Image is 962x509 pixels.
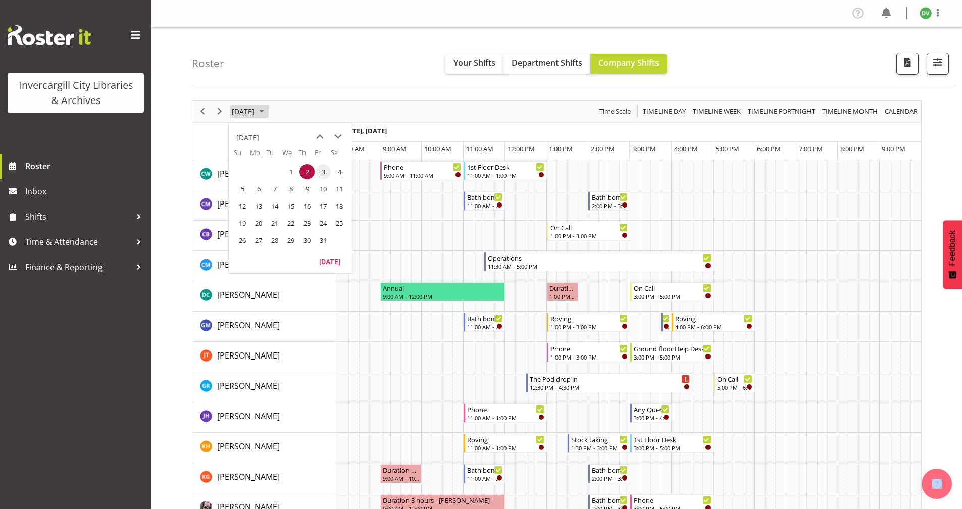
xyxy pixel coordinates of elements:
span: Monday, October 27, 2025 [251,233,266,248]
div: Grace Roscoe-Squires"s event - The Pod drop in Begin From Thursday, October 2, 2025 at 12:30:00 P... [526,373,693,392]
div: 1:30 PM - 3:00 PM [571,444,628,452]
div: Chris Broad"s event - On Call Begin From Thursday, October 2, 2025 at 1:00:00 PM GMT+13:00 Ends A... [547,222,630,241]
div: Gabriel McKay Smith"s event - New book tagging Begin From Thursday, October 2, 2025 at 3:45:00 PM... [661,313,672,332]
a: [PERSON_NAME] [217,440,280,452]
div: 11:00 AM - 12:00 PM [467,201,502,210]
button: Company Shifts [590,54,667,74]
span: Department Shifts [512,57,582,68]
div: 2:00 PM - 3:00 PM [592,474,627,482]
a: [PERSON_NAME] [217,228,280,240]
div: 2:00 PM - 3:00 PM [592,201,627,210]
div: Bath bombs [467,192,502,202]
span: Monday, October 13, 2025 [251,198,266,214]
span: 8:00 AM [341,144,365,154]
span: Time Scale [598,105,632,118]
span: Wednesday, October 22, 2025 [283,216,298,231]
div: 11:30 AM - 5:00 PM [488,262,711,270]
div: 1:00 PM - 3:00 PM [550,232,628,240]
div: Cindy Mulrooney"s event - Operations Begin From Thursday, October 2, 2025 at 11:30:00 AM GMT+13:0... [484,252,713,271]
span: [PERSON_NAME] [217,441,280,452]
div: Phone [384,162,461,172]
div: Chamique Mamolo"s event - Bath bombs Begin From Thursday, October 2, 2025 at 11:00:00 AM GMT+13:0... [464,191,505,211]
button: Timeline Week [691,105,743,118]
div: Kaela Harley"s event - Stock taking Begin From Thursday, October 2, 2025 at 1:30:00 PM GMT+13:00 ... [568,434,630,453]
td: Catherine Wilson resource [192,160,338,190]
div: 3:45 PM - 4:00 PM [665,323,669,331]
td: Donald Cunningham resource [192,281,338,312]
div: 11:00 AM - 1:00 PM [467,414,544,422]
div: Catherine Wilson"s event - 1st Floor Desk Begin From Thursday, October 2, 2025 at 11:00:00 AM GMT... [464,161,547,180]
button: Filter Shifts [927,53,949,75]
button: previous month [311,128,329,146]
a: [PERSON_NAME] [217,198,280,210]
span: [PERSON_NAME] [217,259,280,270]
span: Sunday, October 12, 2025 [235,198,250,214]
span: Monday, October 20, 2025 [251,216,266,231]
a: [PERSON_NAME] [217,319,280,331]
td: Katie Greene resource [192,463,338,493]
div: Stock taking [571,434,628,444]
div: On Call [717,374,752,384]
span: [DATE], [DATE] [341,126,387,135]
div: 3:00 PM - 4:00 PM [634,414,669,422]
div: Glen Tomlinson"s event - Phone Begin From Thursday, October 2, 2025 at 1:00:00 PM GMT+13:00 Ends ... [547,343,630,362]
div: Ground floor Help Desk [634,343,711,353]
span: Thursday, October 23, 2025 [299,216,315,231]
div: Any Questions [634,404,669,414]
button: Month [883,105,920,118]
span: Sunday, October 19, 2025 [235,216,250,231]
div: Gabriel McKay Smith"s event - Roving Begin From Thursday, October 2, 2025 at 4:00:00 PM GMT+13:00... [672,313,755,332]
span: 5:00 PM [716,144,739,154]
th: We [282,148,298,163]
span: 9:00 PM [882,144,905,154]
div: New book tagging [665,313,669,323]
div: title [236,128,259,148]
div: Duration 0 hours - [PERSON_NAME] [549,283,576,293]
div: next period [211,101,228,122]
div: Operations [488,252,711,263]
span: Timeline Week [692,105,742,118]
td: Jill Harpur resource [192,402,338,433]
span: Tuesday, October 14, 2025 [267,198,282,214]
img: Rosterit website logo [8,25,91,45]
div: Bath bombs [467,313,502,323]
span: Feedback [948,230,957,266]
div: 12:30 PM - 4:30 PM [530,383,690,391]
span: Wednesday, October 1, 2025 [283,164,298,179]
div: 9:00 AM - 12:00 PM [383,292,502,300]
a: [PERSON_NAME] [217,380,280,392]
span: Saturday, October 4, 2025 [332,164,347,179]
th: Th [298,148,315,163]
button: Time Scale [598,105,633,118]
a: [PERSON_NAME] [217,471,280,483]
span: 1:00 PM [549,144,573,154]
span: Thursday, October 16, 2025 [299,198,315,214]
div: On Call [550,222,628,232]
th: Su [234,148,250,163]
span: 4:00 PM [674,144,698,154]
span: Thursday, October 9, 2025 [299,181,315,196]
span: Time & Attendance [25,234,131,249]
span: Friday, October 31, 2025 [316,233,331,248]
span: 2:00 PM [591,144,615,154]
span: Friday, October 10, 2025 [316,181,331,196]
div: 4:00 PM - 6:00 PM [675,323,752,331]
span: Timeline Fortnight [747,105,816,118]
button: October 2025 [230,105,269,118]
td: Chamique Mamolo resource [192,190,338,221]
a: [PERSON_NAME] [217,168,280,180]
span: [PERSON_NAME] [217,471,280,482]
span: Roster [25,159,146,174]
span: Saturday, October 18, 2025 [332,198,347,214]
span: Monday, October 6, 2025 [251,181,266,196]
div: 11:00 AM - 12:00 PM [467,474,502,482]
div: 1:00 PM - 1:45 PM [549,292,576,300]
div: 1st Floor Desk [634,434,711,444]
div: 11:00 AM - 1:00 PM [467,171,544,179]
div: Catherine Wilson"s event - Phone Begin From Thursday, October 2, 2025 at 9:00:00 AM GMT+13:00 End... [380,161,464,180]
img: help-xxl-2.png [932,479,942,489]
th: Tu [266,148,282,163]
div: On Call [634,283,711,293]
span: 8:00 PM [840,144,864,154]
